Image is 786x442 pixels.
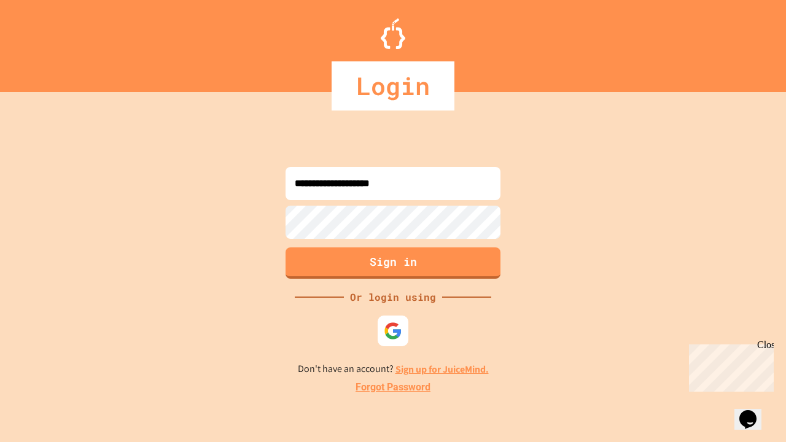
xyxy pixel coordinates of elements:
a: Sign up for JuiceMind. [395,363,489,376]
a: Forgot Password [356,380,430,395]
iframe: chat widget [734,393,774,430]
div: Chat with us now!Close [5,5,85,78]
div: Or login using [344,290,442,304]
img: Logo.svg [381,18,405,49]
img: google-icon.svg [384,322,402,340]
button: Sign in [286,247,500,279]
div: Login [332,61,454,110]
iframe: chat widget [684,339,774,392]
p: Don't have an account? [298,362,489,377]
